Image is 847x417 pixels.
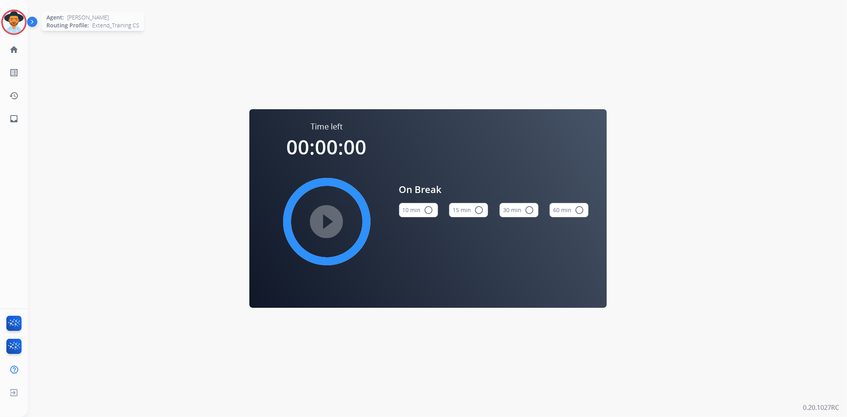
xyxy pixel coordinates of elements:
[46,14,64,21] span: Agent:
[9,114,19,124] mat-icon: inbox
[449,203,488,217] button: 15 min
[46,21,89,29] span: Routing Profile:
[67,14,109,21] span: [PERSON_NAME]
[311,121,343,132] span: Time left
[424,205,434,215] mat-icon: radio_button_unchecked
[3,11,25,33] img: avatar
[525,205,534,215] mat-icon: radio_button_unchecked
[287,133,367,160] span: 00:00:00
[9,68,19,77] mat-icon: list_alt
[399,182,589,197] span: On Break
[575,205,584,215] mat-icon: radio_button_unchecked
[550,203,588,217] button: 60 min
[474,205,484,215] mat-icon: radio_button_unchecked
[399,203,438,217] button: 10 min
[92,21,139,29] span: Extend_Training CS
[803,403,839,412] p: 0.20.1027RC
[9,91,19,100] mat-icon: history
[9,45,19,54] mat-icon: home
[500,203,538,217] button: 30 min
